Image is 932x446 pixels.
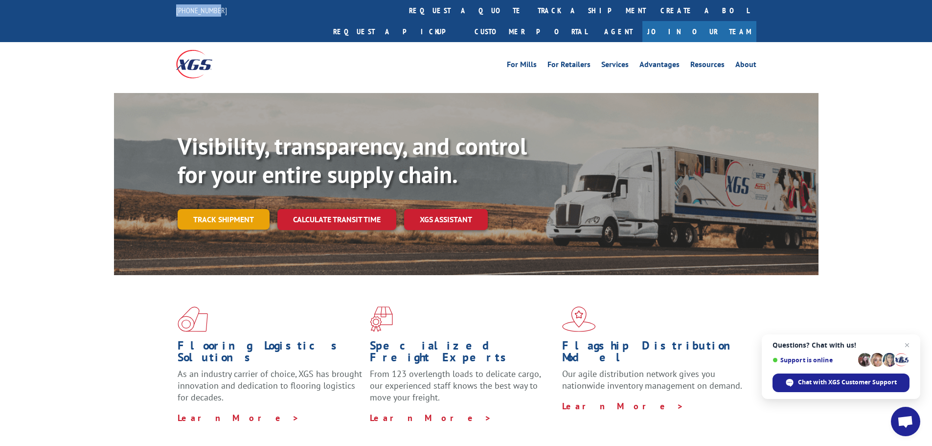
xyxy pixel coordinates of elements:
span: Support is online [773,356,855,364]
img: xgs-icon-flagship-distribution-model-red [562,306,596,332]
h1: Flooring Logistics Solutions [178,340,363,368]
a: Services [601,61,629,71]
span: Chat with XGS Customer Support [798,378,897,387]
p: From 123 overlength loads to delicate cargo, our experienced staff knows the best way to move you... [370,368,555,412]
a: Learn More > [562,400,684,412]
span: As an industry carrier of choice, XGS has brought innovation and dedication to flooring logistics... [178,368,362,403]
a: Resources [690,61,725,71]
a: Open chat [891,407,920,436]
a: Request a pickup [326,21,467,42]
span: Our agile distribution network gives you nationwide inventory management on demand. [562,368,742,391]
a: [PHONE_NUMBER] [176,5,227,15]
b: Visibility, transparency, and control for your entire supply chain. [178,131,527,189]
a: Track shipment [178,209,270,230]
a: XGS ASSISTANT [404,209,488,230]
a: Learn More > [370,412,492,423]
img: xgs-icon-focused-on-flooring-red [370,306,393,332]
a: Calculate transit time [277,209,396,230]
a: Join Our Team [642,21,756,42]
span: Questions? Chat with us! [773,341,909,349]
a: Advantages [639,61,680,71]
span: Chat with XGS Customer Support [773,374,909,392]
h1: Specialized Freight Experts [370,340,555,368]
a: Agent [594,21,642,42]
a: For Mills [507,61,537,71]
a: Learn More > [178,412,299,423]
a: About [735,61,756,71]
a: For Retailers [547,61,591,71]
img: xgs-icon-total-supply-chain-intelligence-red [178,306,208,332]
a: Customer Portal [467,21,594,42]
h1: Flagship Distribution Model [562,340,747,368]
